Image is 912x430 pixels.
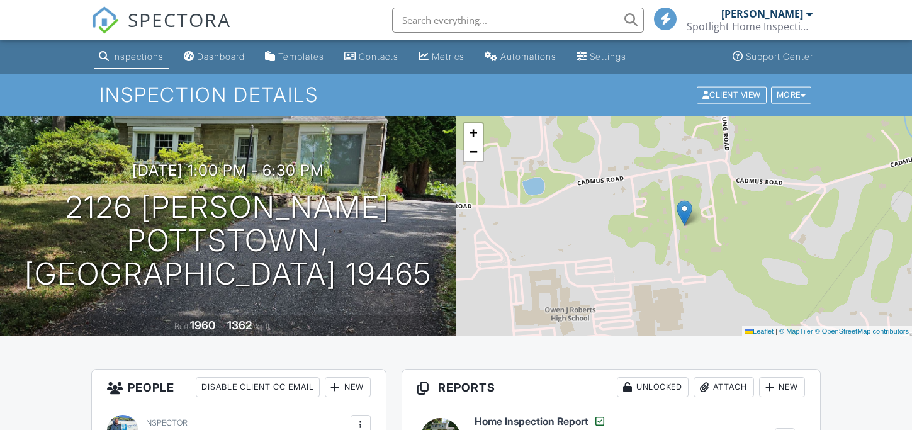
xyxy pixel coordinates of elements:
[464,123,483,142] a: Zoom in
[20,191,436,290] h1: 2126 [PERSON_NAME] Pottstown, [GEOGRAPHIC_DATA] 19465
[590,51,626,62] div: Settings
[464,142,483,161] a: Zoom out
[677,200,692,226] img: Marker
[694,377,754,397] div: Attach
[94,45,169,69] a: Inspections
[325,377,371,397] div: New
[480,45,561,69] a: Automations (Basic)
[91,17,231,43] a: SPECTORA
[475,415,668,427] h6: Home Inspection Report
[771,86,812,103] div: More
[571,45,631,69] a: Settings
[339,45,403,69] a: Contacts
[91,6,119,34] img: The Best Home Inspection Software - Spectora
[174,322,188,331] span: Built
[500,51,556,62] div: Automations
[227,319,252,332] div: 1362
[687,20,813,33] div: Spotlight Home Inspection LLC
[197,51,245,62] div: Dashboard
[128,6,231,33] span: SPECTORA
[92,370,386,405] h3: People
[695,89,770,99] a: Client View
[392,8,644,33] input: Search everything...
[359,51,398,62] div: Contacts
[402,370,820,405] h3: Reports
[190,319,215,332] div: 1960
[759,377,805,397] div: New
[144,418,188,427] span: Inspector
[746,51,813,62] div: Support Center
[112,51,164,62] div: Inspections
[721,8,803,20] div: [PERSON_NAME]
[469,144,477,159] span: −
[697,86,767,103] div: Client View
[775,327,777,335] span: |
[779,327,813,335] a: © MapTiler
[414,45,470,69] a: Metrics
[254,322,271,331] span: sq. ft.
[260,45,329,69] a: Templates
[745,327,774,335] a: Leaflet
[278,51,324,62] div: Templates
[815,327,909,335] a: © OpenStreetMap contributors
[179,45,250,69] a: Dashboard
[728,45,818,69] a: Support Center
[432,51,464,62] div: Metrics
[617,377,689,397] div: Unlocked
[469,125,477,140] span: +
[99,84,813,106] h1: Inspection Details
[196,377,320,397] div: Disable Client CC Email
[132,162,324,179] h3: [DATE] 1:00 pm - 6:30 pm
